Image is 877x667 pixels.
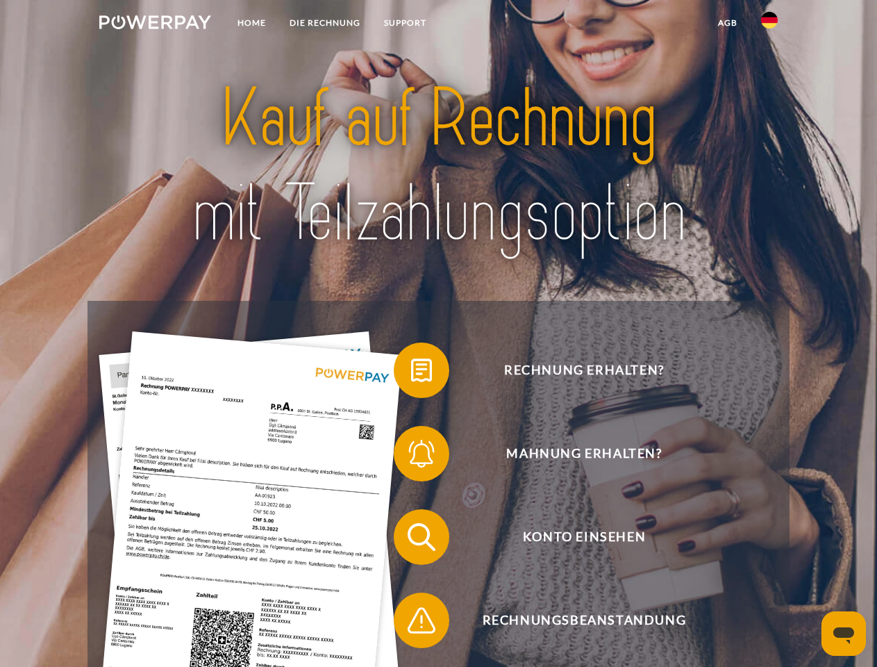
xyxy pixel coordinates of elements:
span: Konto einsehen [414,509,754,565]
a: Home [226,10,278,35]
img: qb_warning.svg [404,603,439,638]
button: Rechnung erhalten? [394,343,755,398]
span: Rechnungsbeanstandung [414,593,754,648]
a: SUPPORT [372,10,438,35]
a: DIE RECHNUNG [278,10,372,35]
span: Rechnung erhalten? [414,343,754,398]
a: agb [706,10,749,35]
img: title-powerpay_de.svg [133,67,744,266]
img: qb_bill.svg [404,353,439,388]
img: qb_bell.svg [404,436,439,471]
button: Mahnung erhalten? [394,426,755,481]
span: Mahnung erhalten? [414,426,754,481]
img: de [761,12,778,28]
iframe: Schaltfläche zum Öffnen des Messaging-Fensters [821,611,866,656]
button: Konto einsehen [394,509,755,565]
button: Rechnungsbeanstandung [394,593,755,648]
img: logo-powerpay-white.svg [99,15,211,29]
img: qb_search.svg [404,520,439,554]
